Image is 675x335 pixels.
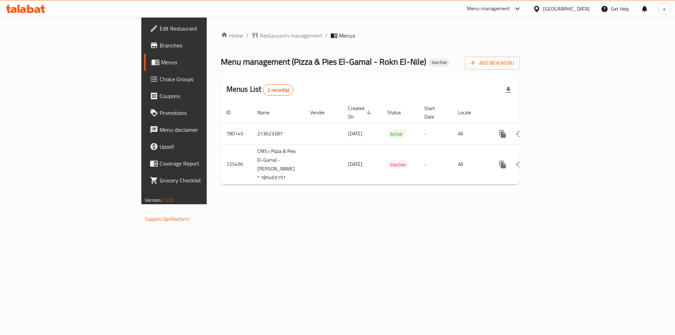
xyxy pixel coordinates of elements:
a: Restaurants management [251,31,322,40]
span: Name [257,108,279,117]
a: Coupons [144,88,254,104]
span: Status [387,108,410,117]
a: Menus [144,54,254,71]
td: All [452,123,489,144]
button: Change Status [511,125,528,142]
span: [DATE] [348,129,362,138]
span: Upsell [160,142,249,151]
div: Menu-management [467,5,510,13]
a: Choice Groups [144,71,254,88]
a: Upsell [144,138,254,155]
button: Change Status [511,156,528,173]
button: more [494,125,511,142]
span: Menus [339,31,355,40]
span: 1.0.0 [163,195,174,205]
a: Support.OpsPlatform [145,214,189,224]
span: Start Date [424,104,444,121]
th: Actions [489,102,567,123]
span: Inactive [387,161,409,169]
span: Menu disclaimer [160,125,249,134]
button: more [494,156,511,173]
td: CMS> Pizza & Pies El-Gamal - [PERSON_NAME] * 185465191 [252,144,304,184]
span: Branches [160,41,249,50]
a: Promotions [144,104,254,121]
div: Export file [500,82,517,98]
span: Edit Restaurant [160,24,249,33]
span: Vendor [310,108,334,117]
span: Restaurants management [260,31,322,40]
td: All [452,144,489,184]
span: [DATE] [348,160,362,169]
span: Choice Groups [160,75,249,83]
span: Grocery Checklist [160,176,249,185]
span: a [663,5,666,13]
span: Add New Menu [471,59,514,67]
a: Edit Restaurant [144,20,254,37]
a: Branches [144,37,254,54]
td: 213623287 [252,123,304,144]
span: Promotions [160,109,249,117]
div: Inactive [387,160,409,169]
div: [GEOGRAPHIC_DATA] [543,5,590,13]
span: Menus [161,58,249,66]
td: - [419,144,452,184]
span: Locale [458,108,480,117]
span: Version: [145,195,162,205]
li: / [325,31,328,40]
table: enhanced table [221,102,567,185]
a: Grocery Checklist [144,172,254,189]
button: Add New Menu [465,57,520,70]
span: Menu management ( Pizza & Pies El-Gamal - Rokn El-Nile ) [221,54,426,70]
div: Total records count [263,84,294,96]
span: Created On [348,104,373,121]
span: Coverage Report [160,159,249,168]
span: Active [387,130,405,138]
div: Inactive [429,58,450,67]
td: - [419,123,452,144]
a: Coverage Report [144,155,254,172]
nav: breadcrumb [221,31,520,40]
span: Get support on: [145,207,177,217]
span: Inactive [429,59,450,65]
span: ID [226,108,240,117]
span: 2 record(s) [263,87,293,94]
span: Coupons [160,92,249,100]
a: Menu disclaimer [144,121,254,138]
h2: Menus List [226,84,294,96]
